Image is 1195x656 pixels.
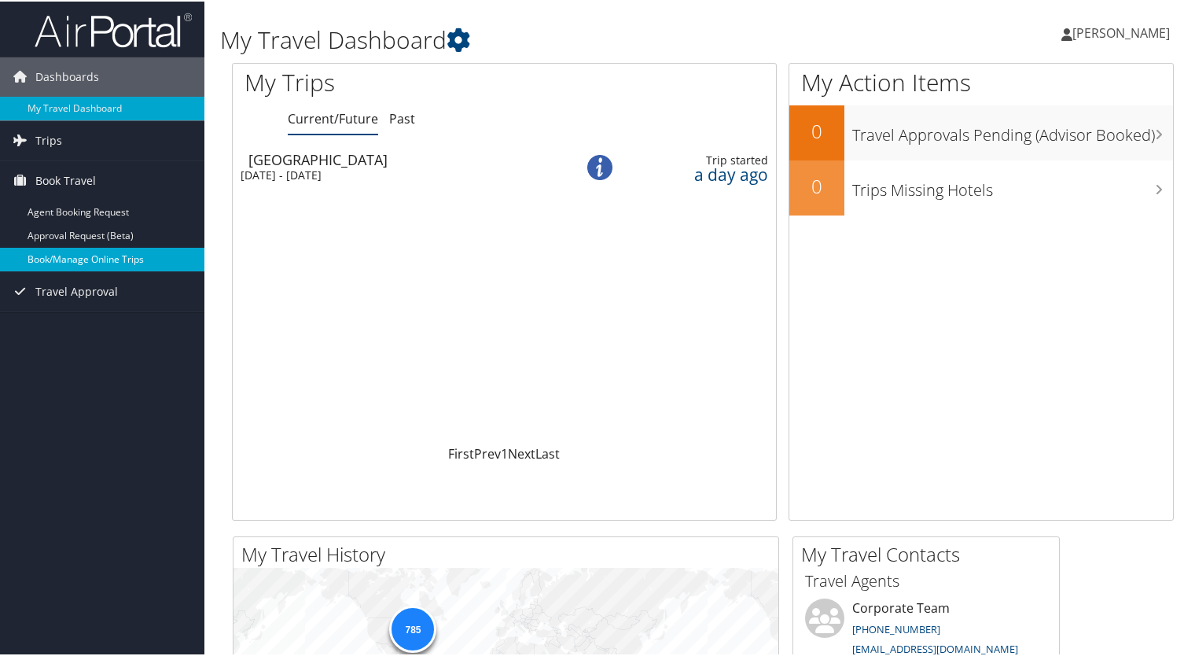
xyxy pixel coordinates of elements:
h1: My Action Items [789,64,1173,98]
h3: Trips Missing Hotels [852,170,1173,200]
div: 785 [389,603,436,650]
a: [PERSON_NAME] [1061,8,1186,55]
a: 0Trips Missing Hotels [789,159,1173,214]
a: First [448,444,474,461]
a: [PHONE_NUMBER] [852,621,940,635]
span: Travel Approval [35,271,118,310]
div: [GEOGRAPHIC_DATA] [248,151,557,165]
img: airportal-logo.png [35,10,192,47]
h1: My Travel Dashboard [220,22,864,55]
a: Last [535,444,560,461]
h2: My Travel Contacts [801,540,1059,566]
a: Past [389,109,415,126]
span: Dashboards [35,56,99,95]
a: 0Travel Approvals Pending (Advisor Booked) [789,104,1173,159]
a: 1 [501,444,508,461]
h2: 0 [789,116,844,143]
a: Prev [474,444,501,461]
div: Trip started [636,152,768,166]
h1: My Trips [245,64,538,98]
a: [EMAIL_ADDRESS][DOMAIN_NAME] [852,640,1018,654]
div: a day ago [636,166,768,180]
h3: Travel Agents [805,569,1047,591]
span: [PERSON_NAME] [1072,23,1170,40]
a: Next [508,444,535,461]
h3: Travel Approvals Pending (Advisor Booked) [852,115,1173,145]
div: [DATE] - [DATE] [241,167,549,181]
span: Book Travel [35,160,96,199]
img: alert-flat-solid-info.png [587,153,612,179]
span: Trips [35,120,62,159]
a: Current/Future [288,109,378,126]
h2: My Travel History [241,540,778,566]
h2: 0 [789,171,844,198]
